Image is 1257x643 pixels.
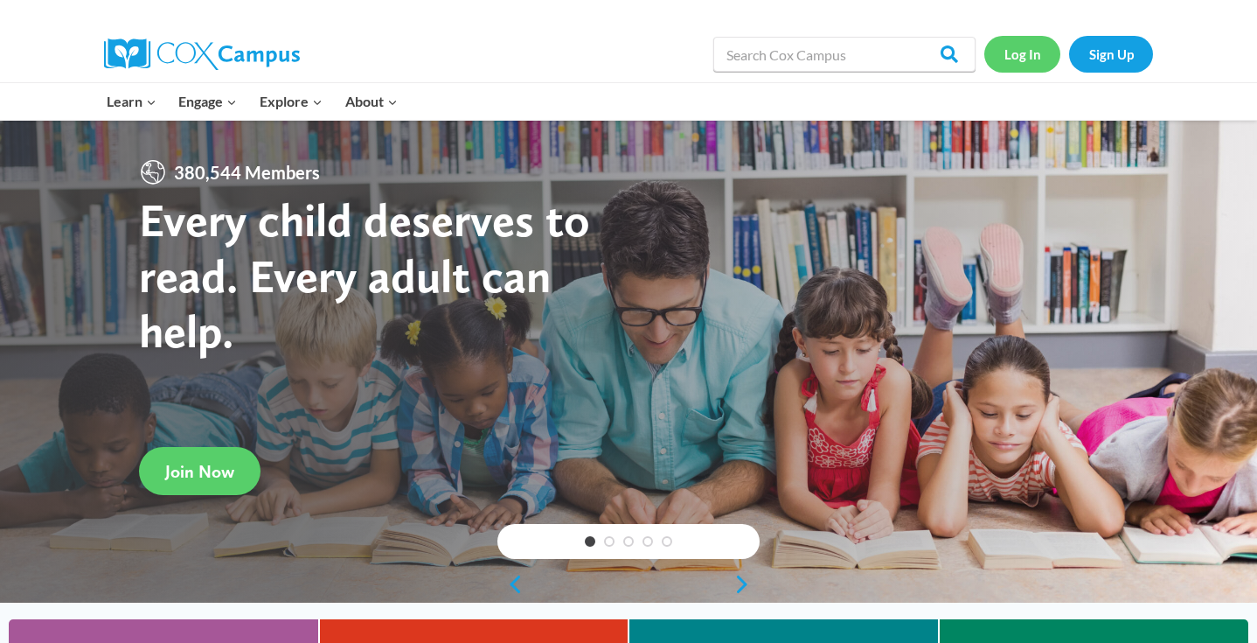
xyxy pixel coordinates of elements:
[1069,36,1153,72] a: Sign Up
[95,83,168,120] button: Child menu of Learn
[334,83,409,120] button: Child menu of About
[984,36,1153,72] nav: Secondary Navigation
[139,192,590,359] strong: Every child deserves to read. Every adult can help.
[167,158,327,186] span: 380,544 Members
[104,38,300,70] img: Cox Campus
[168,83,249,120] button: Child menu of Engage
[165,461,234,482] span: Join Now
[95,83,408,120] nav: Primary Navigation
[248,83,334,120] button: Child menu of Explore
[642,536,653,547] a: 4
[497,574,524,595] a: previous
[139,447,260,495] a: Join Now
[662,536,672,547] a: 5
[733,574,760,595] a: next
[585,536,595,547] a: 1
[623,536,634,547] a: 3
[497,567,760,602] div: content slider buttons
[604,536,615,547] a: 2
[984,36,1060,72] a: Log In
[713,37,976,72] input: Search Cox Campus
